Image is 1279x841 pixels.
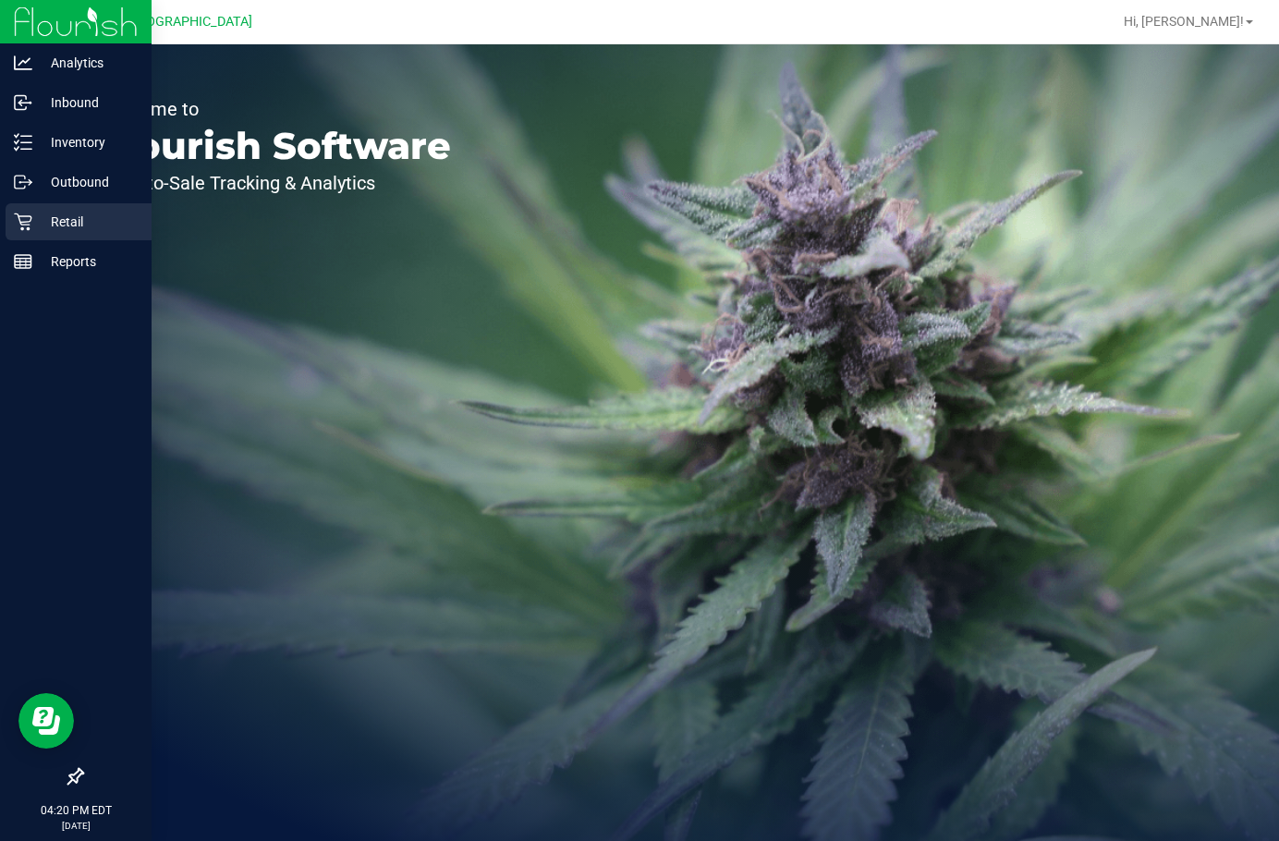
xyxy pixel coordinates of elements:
p: Seed-to-Sale Tracking & Analytics [100,174,451,192]
inline-svg: Reports [14,252,32,271]
p: Flourish Software [100,128,451,165]
inline-svg: Inventory [14,133,32,152]
p: 04:20 PM EDT [8,802,143,819]
span: Hi, [PERSON_NAME]! [1124,14,1244,29]
p: Welcome to [100,100,451,118]
p: Outbound [32,171,143,193]
p: Retail [32,211,143,233]
p: [DATE] [8,819,143,833]
inline-svg: Analytics [14,54,32,72]
p: Inbound [32,91,143,114]
p: Analytics [32,52,143,74]
inline-svg: Outbound [14,173,32,191]
p: Reports [32,250,143,273]
iframe: Resource center [18,693,74,749]
span: [GEOGRAPHIC_DATA] [126,14,252,30]
inline-svg: Retail [14,213,32,231]
p: Inventory [32,131,143,153]
inline-svg: Inbound [14,93,32,112]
